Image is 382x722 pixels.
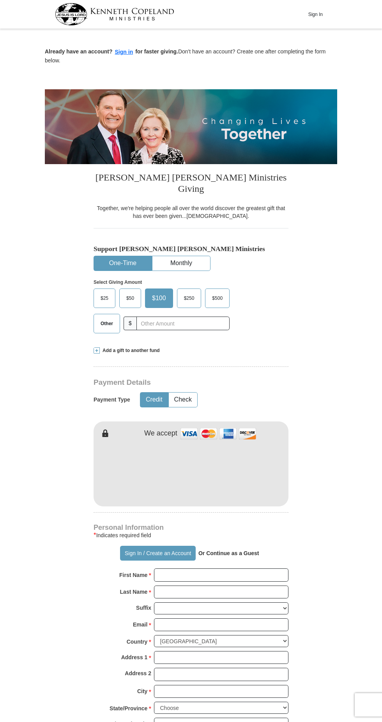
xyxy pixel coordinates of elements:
img: kcm-header-logo.svg [55,3,174,25]
button: Credit [140,393,168,407]
strong: Select Giving Amount [94,280,142,285]
h3: [PERSON_NAME] [PERSON_NAME] Ministries Giving [94,164,288,204]
button: Check [169,393,197,407]
input: Other Amount [136,317,230,330]
p: Don't have an account? Create one after completing the form below. [45,48,337,64]
h5: Support [PERSON_NAME] [PERSON_NAME] Ministries [94,245,288,253]
div: Indicates required field [94,531,288,540]
div: Together, we're helping people all over the world discover the greatest gift that has ever been g... [94,204,288,220]
span: $25 [97,292,112,304]
span: $ [124,317,137,330]
strong: Last Name [120,586,148,597]
strong: Country [127,636,148,647]
button: Monthly [152,256,210,271]
strong: Already have an account? for faster giving. [45,48,178,55]
span: Other [97,318,117,329]
button: Sign In [304,8,327,20]
strong: Address 2 [125,668,151,679]
span: $100 [148,292,170,304]
img: credit cards accepted [179,425,257,442]
h5: Payment Type [94,396,130,403]
span: Add a gift to another fund [100,347,160,354]
h4: We accept [144,429,177,438]
strong: Email [133,619,147,630]
button: Sign In / Create an Account [120,546,195,561]
strong: Suffix [136,602,151,613]
strong: Or Continue as a Guest [198,550,259,556]
strong: City [137,686,147,697]
span: $500 [208,292,226,304]
span: $250 [180,292,198,304]
strong: First Name [119,570,147,580]
h3: Payment Details [94,378,292,387]
button: One-Time [94,256,152,271]
h4: Personal Information [94,524,288,531]
strong: State/Province [110,703,147,714]
strong: Address 1 [121,652,148,663]
span: $50 [122,292,138,304]
button: Sign in [113,48,136,57]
